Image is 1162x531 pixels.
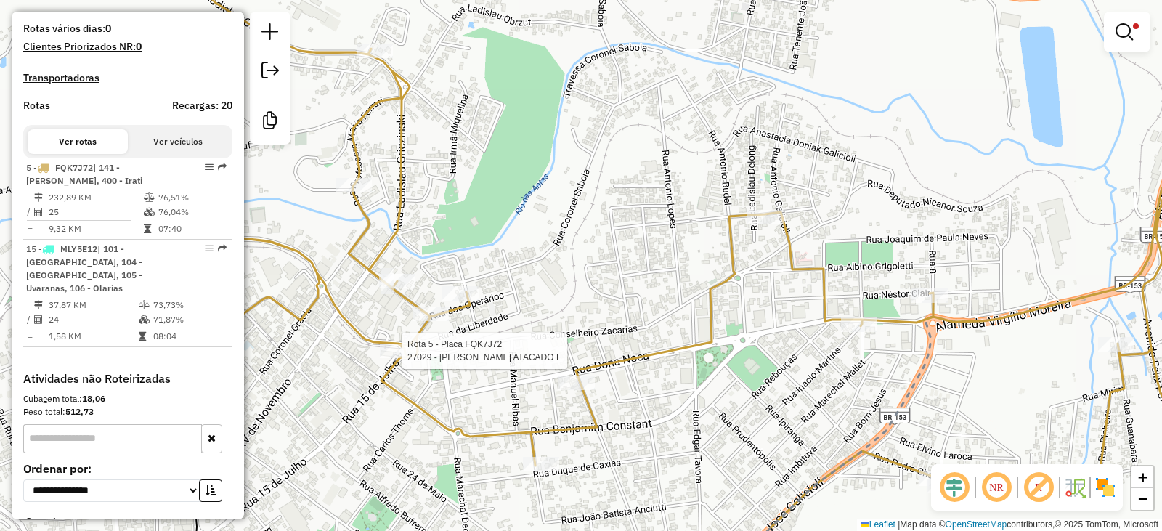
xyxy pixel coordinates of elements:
h4: Clientes Priorizados NR: [23,41,232,53]
h4: Atividades não Roteirizadas [23,372,232,386]
a: Zoom out [1131,488,1153,510]
i: % de utilização da cubagem [144,208,155,216]
a: Rotas [23,100,50,112]
td: 76,51% [158,190,227,205]
a: Exportar sessão [256,56,285,89]
a: Nova sessão e pesquisa [256,17,285,50]
div: Map data © contributors,© 2025 TomTom, Microsoft [857,519,1162,531]
td: 76,04% [158,205,227,219]
a: OpenStreetMap [946,519,1007,530]
em: Opções [205,163,214,171]
img: Fluxo de ruas [1063,476,1086,499]
span: Ocultar NR [979,470,1014,505]
td: 25 [48,205,143,219]
td: 24 [48,312,138,327]
strong: 18,06 [82,393,105,404]
span: Ocultar deslocamento [937,470,972,505]
a: Criar modelo [256,106,285,139]
i: % de utilização do peso [139,301,150,309]
i: Tempo total em rota [139,332,146,341]
td: 71,87% [153,312,226,327]
div: Peso total: [23,405,232,418]
label: Ordenar por: [23,460,232,477]
strong: 0 [136,40,142,53]
h4: Rotas vários dias: [23,23,232,35]
i: % de utilização da cubagem [139,315,150,324]
td: / [26,312,33,327]
td: 73,73% [153,298,226,312]
img: Exibir/Ocultar setores [1094,476,1117,499]
strong: 512,73 [65,406,94,417]
h4: Recargas: 20 [172,100,232,112]
a: Leaflet [861,519,895,530]
i: Total de Atividades [34,208,43,216]
td: = [26,329,33,344]
em: Opções [205,244,214,253]
span: Filtro Ativo [1133,23,1139,29]
span: − [1138,490,1147,508]
span: 15 - [26,243,142,293]
em: Rota exportada [218,244,227,253]
button: Ver rotas [28,129,128,154]
button: Ver veículos [128,129,228,154]
td: 37,87 KM [48,298,138,312]
td: / [26,205,33,219]
td: = [26,222,33,236]
i: Distância Total [34,301,43,309]
em: Rota exportada [218,163,227,171]
span: MLY5E12 [60,243,97,254]
a: Zoom in [1131,466,1153,488]
i: Distância Total [34,193,43,202]
strong: 0 [105,22,111,35]
i: % de utilização do peso [144,193,155,202]
i: Total de Atividades [34,315,43,324]
span: Exibir rótulo [1021,470,1056,505]
td: 08:04 [153,329,226,344]
span: 5 - [26,162,142,186]
div: Cubagem total: [23,392,232,405]
i: Tempo total em rota [144,224,151,233]
a: Exibir filtros [1110,17,1145,46]
td: 07:40 [158,222,227,236]
span: | [898,519,900,530]
td: 1,58 KM [48,329,138,344]
button: Ordem crescente [199,479,222,502]
span: + [1138,468,1147,486]
span: FQK7J72 [55,162,93,173]
span: Containers [25,514,190,530]
td: 9,32 KM [48,222,143,236]
h4: Transportadoras [23,72,232,84]
td: 232,89 KM [48,190,143,205]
